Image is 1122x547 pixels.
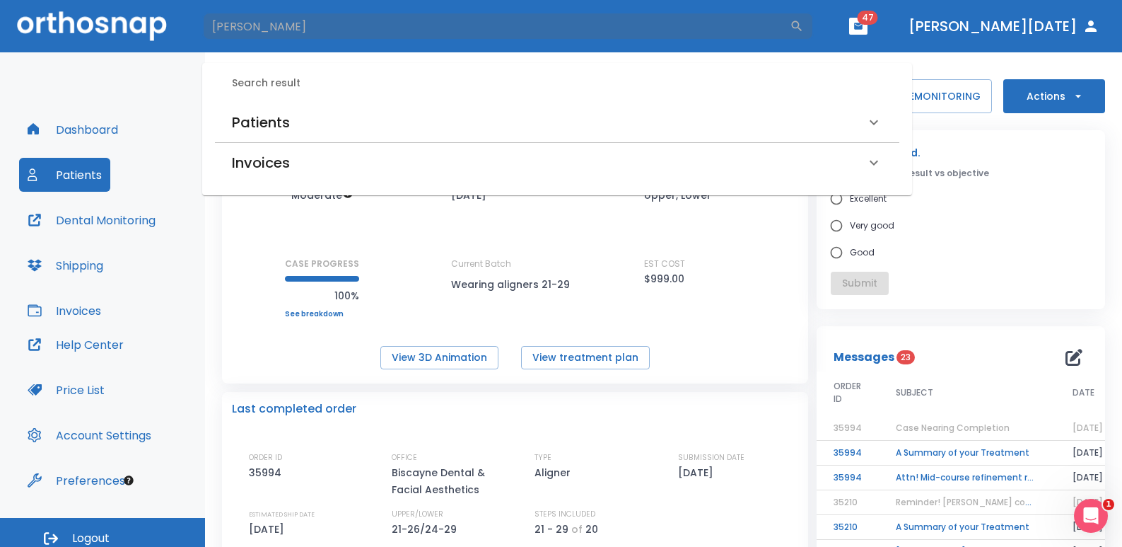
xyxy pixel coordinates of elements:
td: 35210 [817,515,879,540]
button: Account Settings [19,418,160,452]
span: 47 [858,11,878,25]
p: $999.00 [644,270,684,287]
td: A Summary of your Treatment [879,515,1056,540]
div: Tooltip anchor [122,474,135,487]
p: [DATE] [678,464,718,481]
p: EST COST [644,258,685,270]
a: See breakdown [285,310,359,318]
div: Patients [215,103,899,142]
h6: Patients [232,111,290,134]
iframe: Intercom live chat [1074,499,1108,533]
button: Patients [19,158,110,192]
p: Case completed. [831,144,1091,161]
h6: Search result [232,76,899,91]
button: Help Center [19,328,132,362]
p: Aligner [534,464,575,481]
p: Current Batch [451,258,578,270]
p: SUBMISSION DATE [678,451,744,464]
p: [DATE] [451,187,486,204]
p: 21 - 29 [534,521,568,538]
span: ORDER ID [834,380,862,405]
p: OFFICE [392,451,417,464]
td: [DATE] [1056,441,1120,466]
td: Attn! Mid-course refinement required [879,466,1056,490]
span: Good [850,244,875,261]
p: 35994 [249,464,286,481]
button: Dashboard [19,113,127,146]
td: [DATE] [1056,466,1120,490]
button: Shipping [19,248,112,282]
p: ESTIMATED SHIP DATE [249,508,315,521]
button: Preferences [19,463,134,497]
img: Orthosnap [17,11,167,40]
p: Wearing aligners 21-29 [451,276,578,293]
p: 20 [585,521,598,538]
td: A Summary of your Treatment [879,441,1056,466]
button: PAUSEMONITORING [872,79,992,113]
div: Invoices [215,143,899,183]
p: ORDER ID [249,451,282,464]
span: Up to 20 Steps (40 aligners) [291,188,353,202]
button: [PERSON_NAME][DATE] [903,13,1105,39]
span: [DATE] [1073,422,1103,434]
span: DATE [1073,386,1094,399]
span: 1 [1103,499,1114,510]
span: Case Nearing Completion [896,422,1010,434]
td: 35994 [817,441,879,466]
p: CASE PROGRESS [285,258,359,270]
p: TYPE [534,451,551,464]
p: 21-26/24-29 [392,521,462,538]
h6: Invoices [232,151,290,174]
p: Messages [834,349,894,366]
span: SUBJECT [896,386,933,399]
span: 35210 [834,496,858,508]
p: Please, rate the result vs objective [831,167,1091,180]
span: [DATE] [1073,496,1103,508]
span: Logout [72,531,110,546]
span: Excellent [850,190,887,207]
p: UPPER/LOWER [392,508,443,521]
td: [DATE] [1056,515,1120,540]
span: Very good [850,217,894,234]
button: Dental Monitoring [19,203,164,237]
button: View treatment plan [521,346,650,369]
p: of [571,521,583,538]
span: 35994 [834,422,862,434]
button: View 3D Animation [380,346,498,369]
p: Biscayne Dental & Facial Aesthetics [392,464,512,498]
button: Invoices [19,294,110,328]
p: STEPS INCLUDED [534,508,595,521]
p: Upper, Lower [644,187,711,204]
button: Price List [19,373,113,407]
input: Search by Patient Name or Case # [202,12,790,40]
p: [DATE] [249,521,289,538]
td: 35994 [817,466,879,490]
button: Actions [1003,79,1105,113]
span: 23 [896,350,915,364]
p: Last completed order [232,401,356,418]
p: 100% [285,287,359,304]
